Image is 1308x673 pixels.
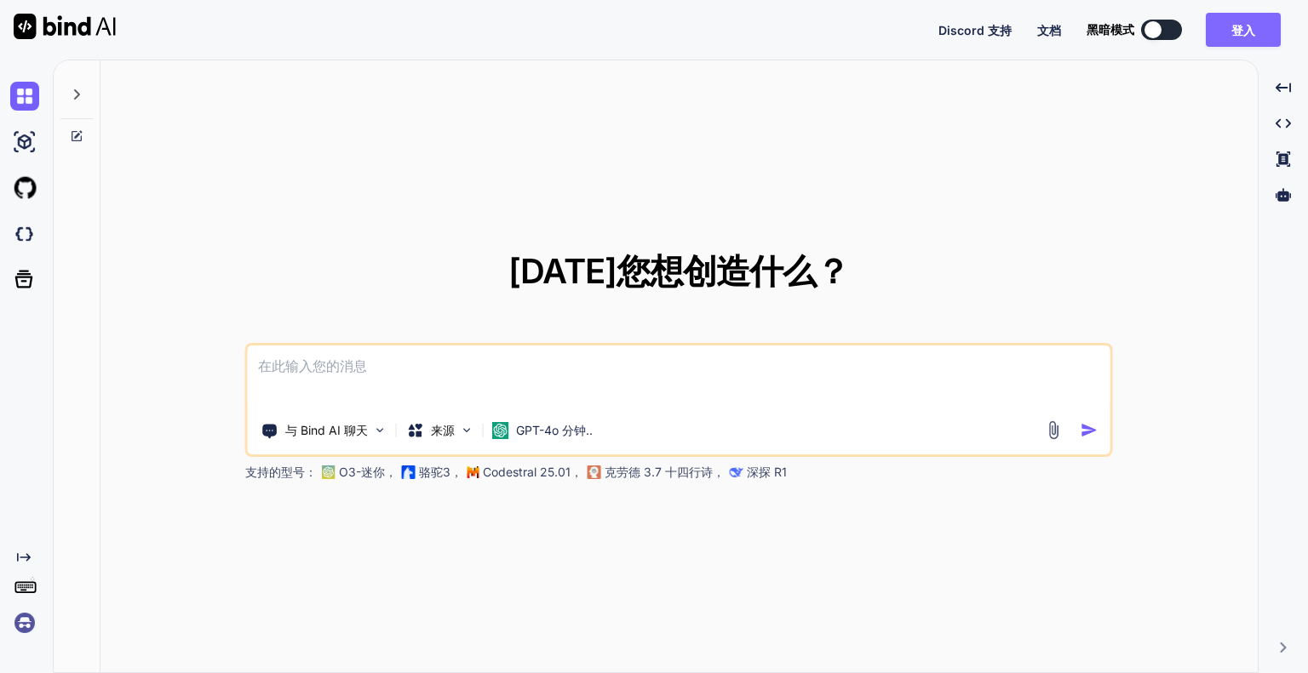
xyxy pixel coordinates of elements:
[516,423,593,437] font: GPT-4o 分钟..
[10,608,39,637] img: 登入
[605,465,725,479] font: 克劳德 3.7 十四行诗，
[402,465,416,479] img: 骆驼2
[1037,21,1061,39] button: 文档
[10,82,39,111] img: 聊天
[419,465,462,479] font: 骆驼3，
[1206,13,1281,47] button: 登入
[10,128,39,157] img: 人工智能工作室
[285,423,368,437] font: 与 Bind AI 聊天
[938,23,1012,37] font: Discord 支持
[245,465,317,479] font: 支持的型号：
[508,250,849,292] font: [DATE]您想创造什么？
[1044,420,1064,440] img: 依恋
[1087,22,1134,37] font: 黑暗模式
[747,465,787,479] font: 深探 R1
[10,220,39,248] img: darkCloudIde图标
[460,423,474,437] img: 选择模型
[431,423,455,437] font: 来源
[492,422,509,439] img: GPT-4o 迷你
[588,465,601,479] img: 克劳德
[10,174,39,202] img: githubLight
[1231,23,1255,37] font: 登入
[730,465,743,479] img: 克劳德
[938,21,1012,39] button: Discord 支持
[468,466,479,478] img: 米斯特拉尔-AI
[322,465,336,479] img: GPT-4
[1081,421,1099,439] img: 图标
[14,14,116,39] img: 绑定AI
[483,465,582,479] font: Codestral 25.01，
[339,465,397,479] font: O3-迷你，
[1037,23,1061,37] font: 文档
[373,423,387,437] img: 挑选工具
